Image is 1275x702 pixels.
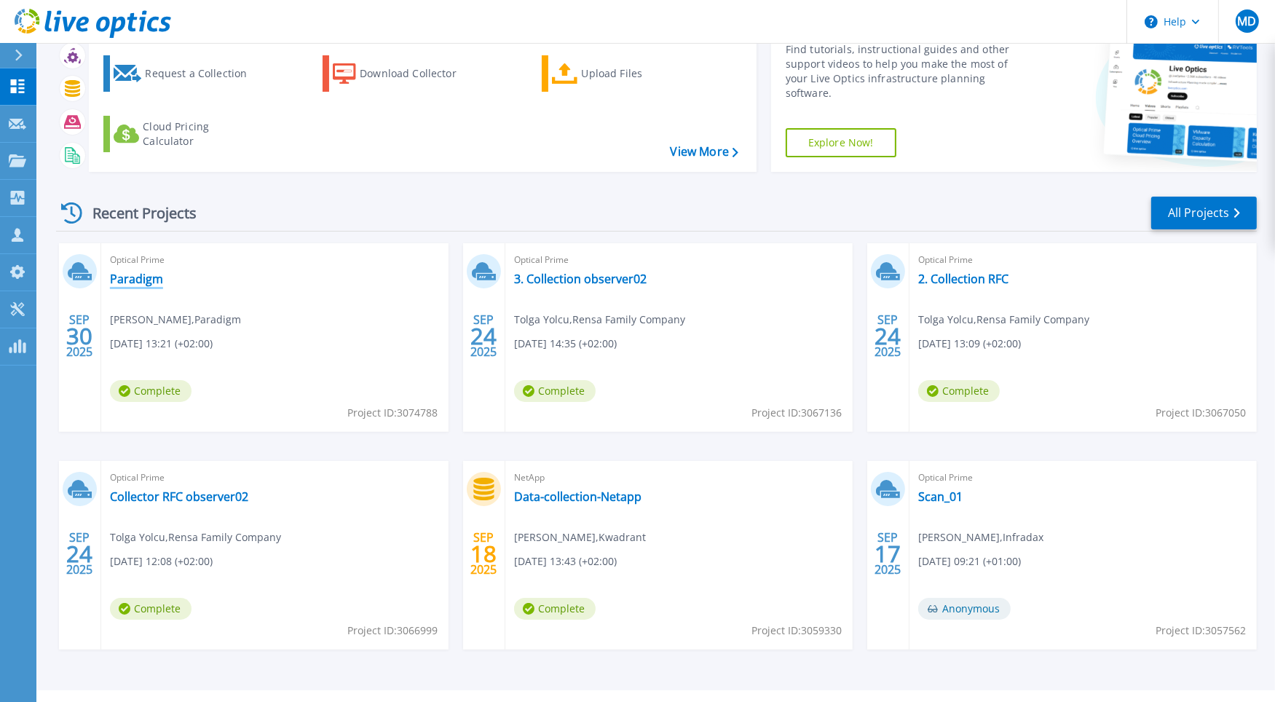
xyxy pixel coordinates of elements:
a: Explore Now! [786,128,896,157]
a: Request a Collection [103,55,266,92]
span: [DATE] 09:21 (+01:00) [918,553,1021,569]
span: Project ID: 3067050 [1156,405,1246,421]
a: Scan_01 [918,489,963,504]
a: Upload Files [542,55,704,92]
span: 24 [875,330,901,342]
a: 3. Collection observer02 [514,272,647,286]
span: Complete [514,598,596,620]
span: [DATE] 13:09 (+02:00) [918,336,1021,352]
a: Paradigm [110,272,163,286]
span: Complete [110,380,192,402]
a: Data-collection-Netapp [514,489,642,504]
div: SEP 2025 [470,309,497,363]
div: SEP 2025 [470,527,497,580]
div: SEP 2025 [66,527,93,580]
div: SEP 2025 [66,309,93,363]
span: Complete [110,598,192,620]
span: Project ID: 3057562 [1156,623,1246,639]
span: 24 [66,548,92,560]
a: Collector RFC observer02 [110,489,248,504]
span: Anonymous [918,598,1011,620]
a: Cloud Pricing Calculator [103,116,266,152]
span: 24 [470,330,497,342]
span: Optical Prime [918,470,1248,486]
span: [PERSON_NAME] , Paradigm [110,312,241,328]
span: Complete [514,380,596,402]
div: SEP 2025 [874,527,901,580]
span: [DATE] 12:08 (+02:00) [110,553,213,569]
span: Tolga Yolcu , Rensa Family Company [918,312,1089,328]
span: 18 [470,548,497,560]
span: 30 [66,330,92,342]
div: Recent Projects [56,195,216,231]
div: Upload Files [582,59,698,88]
span: Project ID: 3059330 [751,623,842,639]
span: Project ID: 3066999 [347,623,438,639]
span: [DATE] 14:35 (+02:00) [514,336,617,352]
span: Optical Prime [918,252,1248,268]
span: Project ID: 3067136 [751,405,842,421]
span: NetApp [514,470,844,486]
div: Find tutorials, instructional guides and other support videos to help you make the most of your L... [786,42,1032,100]
div: Cloud Pricing Calculator [143,119,259,149]
span: [PERSON_NAME] , Kwadrant [514,529,646,545]
span: Tolga Yolcu , Rensa Family Company [110,529,281,545]
a: All Projects [1151,197,1257,229]
span: Optical Prime [110,252,440,268]
a: View More [671,145,738,159]
div: Download Collector [360,59,476,88]
span: [DATE] 13:43 (+02:00) [514,553,617,569]
span: Project ID: 3074788 [347,405,438,421]
span: MD [1237,15,1256,27]
span: [DATE] 13:21 (+02:00) [110,336,213,352]
span: Tolga Yolcu , Rensa Family Company [514,312,685,328]
span: Optical Prime [514,252,844,268]
span: Optical Prime [110,470,440,486]
span: [PERSON_NAME] , Infradax [918,529,1043,545]
a: 2. Collection RFC [918,272,1008,286]
div: Request a Collection [145,59,261,88]
span: Complete [918,380,1000,402]
div: SEP 2025 [874,309,901,363]
span: 17 [875,548,901,560]
a: Download Collector [323,55,485,92]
